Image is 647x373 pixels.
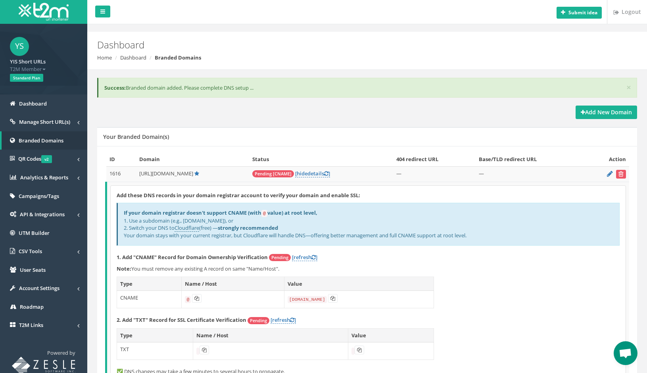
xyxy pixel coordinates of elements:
span: User Seats [20,266,46,273]
span: hide [297,170,307,177]
span: QR Codes [18,155,52,162]
span: Analytics & Reports [20,174,68,181]
code: [DOMAIN_NAME] [288,296,327,303]
a: Home [97,54,112,61]
span: v2 [41,155,52,163]
th: Status [249,152,393,166]
span: Powered by [47,349,75,356]
code: @ [261,210,267,217]
th: ID [106,152,136,166]
button: Submit idea [557,7,602,19]
th: Domain [136,152,250,166]
span: Roadmap [20,303,44,310]
th: Name / Host [193,328,348,342]
td: TXT [117,342,193,360]
span: Manage Short URL(s) [19,118,70,125]
strong: 2. Add "TXT" Record for SSL Certificate Verification [117,316,246,323]
b: Success: [104,84,126,91]
th: Value [284,277,434,291]
th: Type [117,328,193,342]
code: @ [185,296,191,303]
div: Open chat [614,341,637,365]
th: Name / Host [182,277,284,291]
th: Value [348,328,434,342]
span: Dashboard [19,100,47,107]
b: Submit idea [568,9,597,16]
span: [URL][DOMAIN_NAME] [139,170,193,177]
h2: Dashboard [97,40,545,50]
td: — [476,166,586,182]
span: T2M Member [10,65,77,73]
a: YIS Short URLs T2M Member [10,56,77,73]
button: × [626,83,631,92]
h5: Your Branded Domain(s) [103,134,169,140]
p: You must remove any existing A record on same "Name/Host". [117,265,620,273]
span: T2M Links [19,321,43,329]
span: API & Integrations [20,211,65,218]
img: T2M [19,3,69,21]
strong: Add these DNS records in your domain registrar account to verify your domain and enable SSL: [117,192,360,199]
span: YS [10,37,29,56]
th: Base/TLD redirect URL [476,152,586,166]
a: Dashboard [120,54,146,61]
a: Add New Domain [576,106,637,119]
strong: Add New Domain [581,108,632,116]
b: If your domain registrar doesn't support CNAME (with value) at root level, [124,209,317,216]
strong: YIS Short URLs [10,58,46,65]
span: Pending [269,254,291,261]
a: Default [194,170,199,177]
th: Action [586,152,629,166]
span: UTM Builder [19,229,50,236]
span: Pending [248,317,269,324]
span: CSV Tools [19,248,42,255]
span: Campaigns/Tags [19,192,59,200]
th: 404 redirect URL [393,152,476,166]
td: CNAME [117,291,182,308]
a: [refresh] [292,254,317,261]
span: Account Settings [19,285,60,292]
span: Standard Plan [10,74,43,82]
div: Branded domain added. Please complete DNS setup ... [97,78,637,98]
td: 1616 [106,166,136,182]
a: [refresh] [271,316,296,324]
b: strongly recommended [218,224,278,231]
div: 1. Use a subdomain (e.g., [DOMAIN_NAME]), or 2. Switch your DNS to (free) — Your domain stays wit... [117,203,620,245]
span: Branded Domains [19,137,63,144]
th: Type [117,277,182,291]
td: — [393,166,476,182]
a: [hidedetails] [295,170,330,177]
span: Pending [CNAME] [252,170,294,177]
a: Cloudflare [175,224,199,232]
b: Note: [117,265,131,272]
strong: 1. Add "CNAME" Record for Domain Ownership Verification [117,254,268,261]
strong: Branded Domains [155,54,201,61]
